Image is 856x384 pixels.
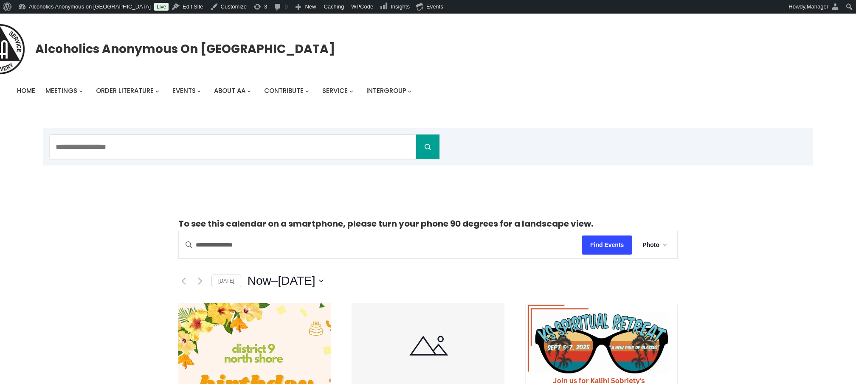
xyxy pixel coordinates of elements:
button: Order Literature submenu [155,89,159,93]
button: Photo [632,231,677,258]
button: Contribute submenu [305,89,309,93]
span: Intergroup [366,86,406,95]
strong: To see this calendar on a smartphone, please turn your phone 90 degrees for a landscape view. [178,218,593,230]
span: Order Literature [96,86,154,95]
span: About AA [214,86,245,95]
span: Manager [807,3,828,10]
a: [DATE] [211,275,241,288]
button: Click to toggle datepicker [248,272,324,289]
span: Service [322,86,348,95]
button: Meetings submenu [79,89,83,93]
a: Live [154,3,169,11]
span: Meetings [45,86,77,95]
span: Now [248,272,271,289]
a: Previous Events [178,276,189,286]
a: Events [172,85,196,97]
a: Intergroup [366,85,406,97]
a: Home [17,85,35,97]
a: Service [322,85,348,97]
span: – [271,272,278,289]
a: Next Events [195,276,205,286]
span: Contribute [264,86,304,95]
a: About AA [214,85,245,97]
span: Photo [642,240,659,250]
button: Events submenu [197,89,201,93]
input: Enter Keyword. Search for events by Keyword. [179,232,582,258]
span: Events [172,86,196,95]
span: [DATE] [278,272,315,289]
a: My Account [766,107,787,128]
nav: Intergroup [17,85,414,97]
a: Meetings [45,85,77,97]
button: About AA submenu [247,89,251,93]
button: Find Events [582,235,632,255]
a: Alcoholics Anonymous on [GEOGRAPHIC_DATA] [35,39,335,59]
button: Service submenu [349,89,353,93]
button: Cart [797,110,814,126]
button: Intergroup submenu [408,89,411,93]
span: Home [17,86,35,95]
button: Search [416,135,439,159]
a: Contribute [264,85,304,97]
